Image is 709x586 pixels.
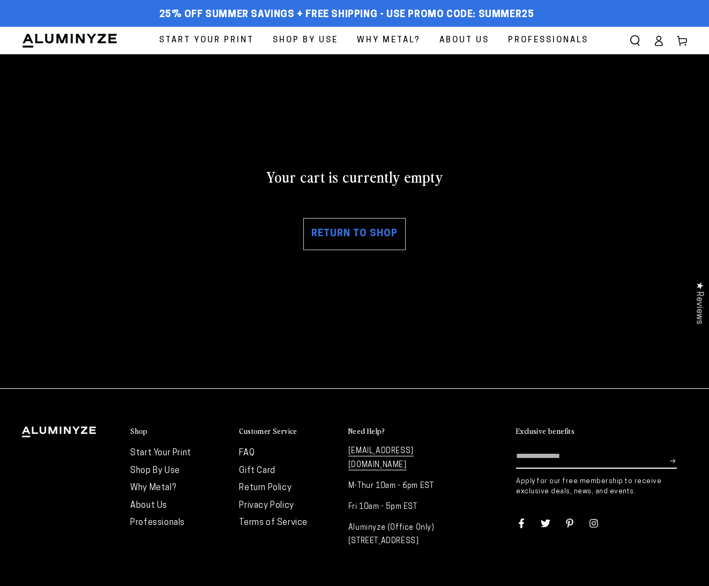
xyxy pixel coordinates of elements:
a: Professionals [130,519,185,527]
span: Start Your Print [159,33,254,48]
p: Aluminyze (Office Only) [STREET_ADDRESS] [348,521,446,548]
span: Why Metal? [357,33,421,48]
h2: Shop [130,426,148,436]
summary: Exclusive benefits [516,426,688,437]
a: Start Your Print [130,449,191,457]
a: Shop By Use [130,467,180,475]
a: Why Metal? [349,27,429,54]
span: Shop By Use [273,33,338,48]
h2: Need Help? [348,426,385,436]
p: Apply for our free membership to receive exclusive deals, news, and events. [516,477,688,496]
div: Click to open Judge.me floating reviews tab [689,273,709,333]
h2: Your cart is currently empty [21,167,688,186]
a: About Us [130,501,167,510]
a: Why Metal? [130,484,176,492]
span: 25% off Summer Savings + Free Shipping - Use Promo Code: SUMMER25 [159,9,534,21]
span: About Us [439,33,489,48]
img: Aluminyze [21,33,118,49]
h2: Exclusive benefits [516,426,574,436]
a: [EMAIL_ADDRESS][DOMAIN_NAME] [348,447,414,470]
a: Professionals [500,27,596,54]
span: Professionals [508,33,588,48]
summary: Search our site [623,29,647,52]
summary: Shop [130,426,228,437]
a: FAQ [239,449,255,457]
summary: Customer Service [239,426,337,437]
h2: Customer Service [239,426,297,436]
a: Start Your Print [151,27,262,54]
p: M-Thur 10am - 6pm EST [348,479,446,493]
button: Subscribe [670,445,677,477]
p: Fri 10am - 5pm EST [348,500,446,514]
summary: Need Help? [348,426,446,437]
a: Privacy Policy [239,501,294,510]
a: Gift Card [239,467,275,475]
a: Return to shop [303,218,406,250]
a: Return Policy [239,484,292,492]
a: Shop By Use [265,27,346,54]
a: Terms of Service [239,519,308,527]
a: About Us [431,27,497,54]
